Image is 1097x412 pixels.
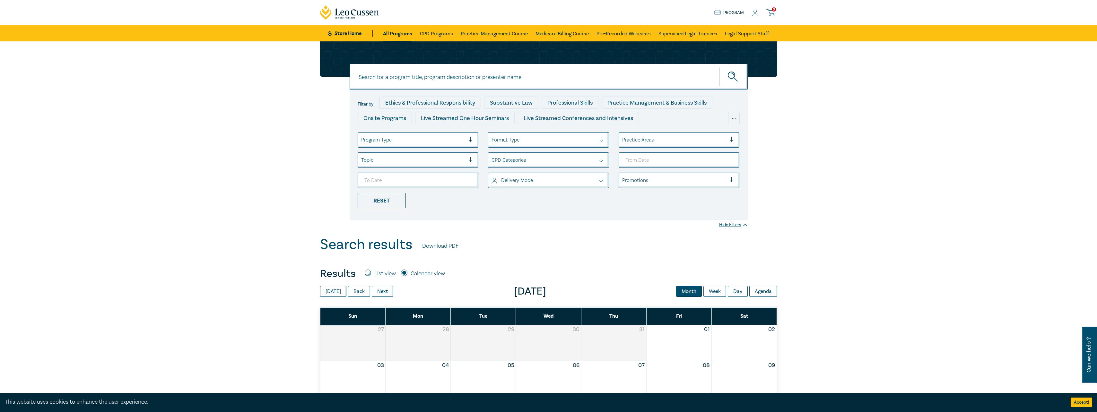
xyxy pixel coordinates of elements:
button: 27 [378,325,384,334]
button: Accept cookies [1071,398,1092,407]
input: select [361,136,362,143]
div: Reset [358,193,406,208]
input: select [492,136,493,143]
div: This website uses cookies to enhance the user experience. [5,398,1061,406]
span: Thu [609,313,618,319]
a: Practice Management Course [461,25,528,41]
a: Program [714,9,744,16]
button: 30 [573,325,579,334]
input: From Date [619,152,740,168]
span: Fri [676,313,682,319]
button: 29 [508,325,514,334]
button: 05 [508,361,514,370]
button: Next [372,286,393,297]
span: Tue [479,313,487,319]
h4: Results [320,267,356,280]
div: Pre-Recorded Webcasts [463,127,536,140]
div: Professional Skills [542,97,598,109]
div: Practice Management & Business Skills [602,97,712,109]
button: 08 [703,361,710,370]
button: Agenda [749,286,777,297]
button: 06 [573,361,579,370]
a: Store Home [328,30,372,37]
button: Back [348,286,370,297]
div: Substantive Law [484,97,538,109]
div: ... [728,112,740,124]
button: 07 [638,361,645,370]
span: Sat [740,313,748,319]
label: List view [374,270,396,278]
a: Pre-Recorded Webcasts [596,25,651,41]
button: 09 [768,361,775,370]
a: All Programs [383,25,412,41]
button: [DATE] [320,286,346,297]
a: Legal Support Staff [725,25,769,41]
a: Download PDF [422,242,458,250]
div: 10 CPD Point Packages [540,127,610,140]
label: Filter by: [358,102,374,107]
span: 0 [772,7,776,12]
input: select [361,157,362,164]
input: To Date [358,173,479,188]
button: 01 [704,325,710,334]
span: [DATE] [393,285,667,298]
input: select [492,157,493,164]
button: 04 [442,361,449,370]
button: 28 [442,325,449,334]
button: 03 [377,361,384,370]
div: Live Streamed One Hour Seminars [415,112,515,124]
div: National Programs [613,127,672,140]
div: Hide Filters [719,222,748,228]
div: Onsite Programs [358,112,412,124]
input: select [492,177,493,184]
span: Sun [348,313,357,319]
div: Live Streamed Practical Workshops [358,127,459,140]
div: Ethics & Professional Responsibility [379,97,481,109]
input: Search for a program title, program description or presenter name [350,64,748,90]
span: Mon [413,313,423,319]
a: Supervised Legal Trainees [658,25,717,41]
div: Live Streamed Conferences and Intensives [518,112,639,124]
span: Wed [544,313,553,319]
h1: Search results [320,236,413,253]
input: select [622,136,623,143]
span: Can we help ? [1086,330,1092,379]
a: CPD Programs [420,25,453,41]
input: select [622,177,623,184]
button: 31 [639,325,645,334]
button: Month [676,286,702,297]
label: Calendar view [411,270,445,278]
button: 02 [768,325,775,334]
a: Medicare Billing Course [535,25,589,41]
button: Week [703,286,726,297]
button: Day [728,286,748,297]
